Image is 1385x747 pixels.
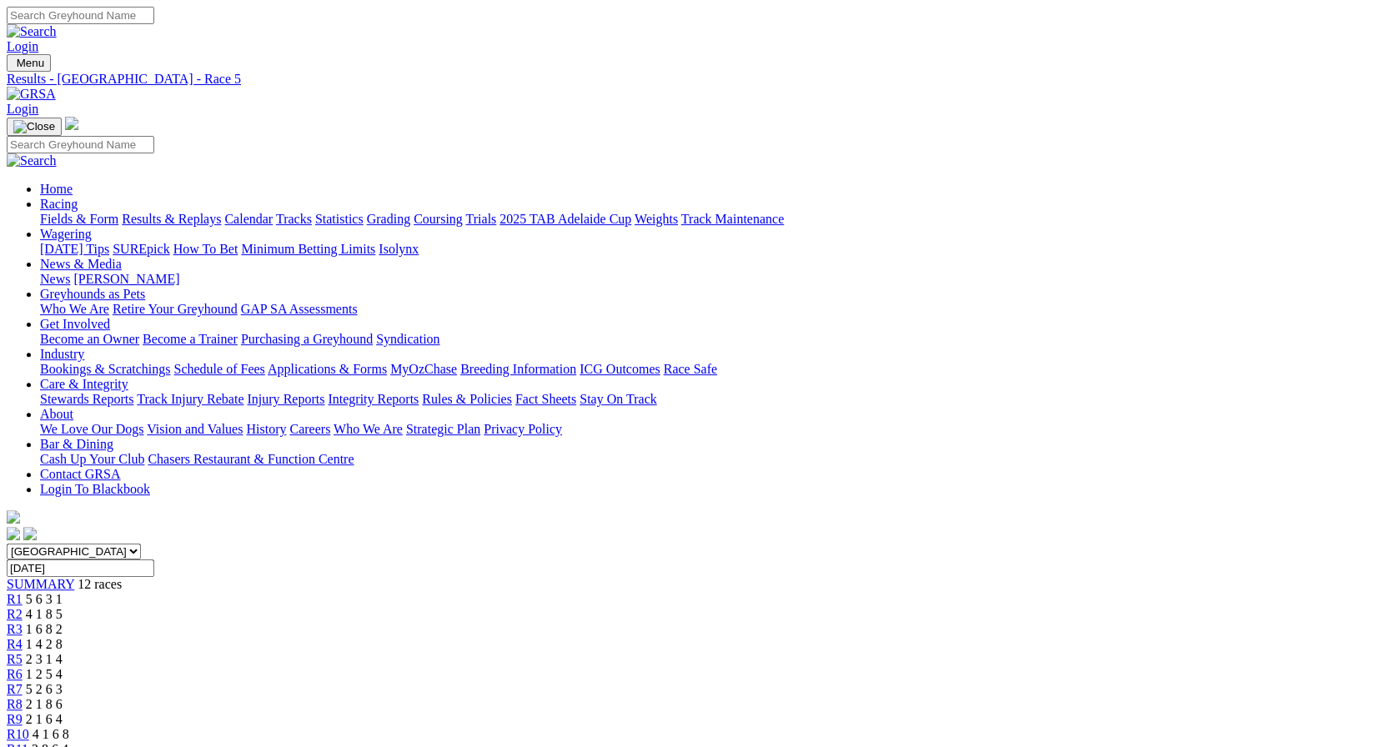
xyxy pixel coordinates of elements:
[26,622,63,636] span: 1 6 8 2
[40,197,78,211] a: Racing
[7,712,23,726] a: R9
[40,392,1378,407] div: Care & Integrity
[26,637,63,651] span: 1 4 2 8
[484,422,562,436] a: Privacy Policy
[7,652,23,666] a: R5
[26,667,63,681] span: 1 2 5 4
[663,362,716,376] a: Race Safe
[40,212,1378,227] div: Racing
[7,559,154,577] input: Select date
[40,467,120,481] a: Contact GRSA
[241,302,358,316] a: GAP SA Assessments
[7,72,1378,87] a: Results - [GEOGRAPHIC_DATA] - Race 5
[367,212,410,226] a: Grading
[40,287,145,301] a: Greyhounds as Pets
[40,452,1378,467] div: Bar & Dining
[289,422,330,436] a: Careers
[376,332,439,346] a: Syndication
[7,7,154,24] input: Search
[241,242,375,256] a: Minimum Betting Limits
[40,227,92,241] a: Wagering
[40,482,150,496] a: Login To Blackbook
[7,682,23,696] a: R7
[7,54,51,72] button: Toggle navigation
[147,422,243,436] a: Vision and Values
[7,592,23,606] a: R1
[7,667,23,681] a: R6
[40,332,139,346] a: Become an Owner
[40,422,1378,437] div: About
[26,652,63,666] span: 2 3 1 4
[40,392,133,406] a: Stewards Reports
[40,242,109,256] a: [DATE] Tips
[247,392,324,406] a: Injury Reports
[40,347,84,361] a: Industry
[7,727,29,741] a: R10
[122,212,221,226] a: Results & Replays
[26,712,63,726] span: 2 1 6 4
[580,392,656,406] a: Stay On Track
[7,607,23,621] a: R2
[334,422,403,436] a: Who We Are
[40,317,110,331] a: Get Involved
[40,182,73,196] a: Home
[499,212,631,226] a: 2025 TAB Adelaide Cup
[40,362,1378,377] div: Industry
[23,527,37,540] img: twitter.svg
[40,332,1378,347] div: Get Involved
[414,212,463,226] a: Coursing
[246,422,286,436] a: History
[7,527,20,540] img: facebook.svg
[40,272,1378,287] div: News & Media
[7,153,57,168] img: Search
[7,622,23,636] a: R3
[173,362,264,376] a: Schedule of Fees
[7,136,154,153] input: Search
[390,362,457,376] a: MyOzChase
[40,422,143,436] a: We Love Our Dogs
[26,592,63,606] span: 5 6 3 1
[276,212,312,226] a: Tracks
[40,257,122,271] a: News & Media
[173,242,238,256] a: How To Bet
[40,437,113,451] a: Bar & Dining
[40,362,170,376] a: Bookings & Scratchings
[7,510,20,524] img: logo-grsa-white.png
[7,637,23,651] a: R4
[460,362,576,376] a: Breeding Information
[143,332,238,346] a: Become a Trainer
[40,377,128,391] a: Care & Integrity
[33,727,69,741] span: 4 1 6 8
[7,102,38,116] a: Login
[7,24,57,39] img: Search
[40,407,73,421] a: About
[17,57,44,69] span: Menu
[40,452,144,466] a: Cash Up Your Club
[65,117,78,130] img: logo-grsa-white.png
[137,392,243,406] a: Track Injury Rebate
[379,242,419,256] a: Isolynx
[78,577,122,591] span: 12 races
[224,212,273,226] a: Calendar
[26,682,63,696] span: 5 2 6 3
[328,392,419,406] a: Integrity Reports
[113,242,169,256] a: SUREpick
[26,697,63,711] span: 2 1 8 6
[241,332,373,346] a: Purchasing a Greyhound
[580,362,660,376] a: ICG Outcomes
[7,697,23,711] a: R8
[406,422,480,436] a: Strategic Plan
[315,212,364,226] a: Statistics
[7,39,38,53] a: Login
[113,302,238,316] a: Retire Your Greyhound
[7,577,74,591] a: SUMMARY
